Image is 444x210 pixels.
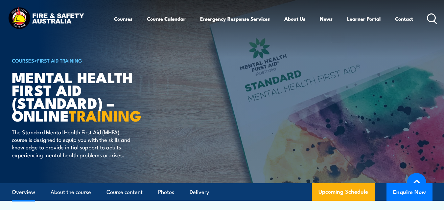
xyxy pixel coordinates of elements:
[158,183,174,201] a: Photos
[12,128,132,159] p: The Standard Mental Health First Aid (MHFA) course is designed to equip you with the skills and k...
[312,183,375,201] a: Upcoming Schedule
[114,11,132,27] a: Courses
[12,57,34,64] a: COURSES
[347,11,381,27] a: Learner Portal
[200,11,270,27] a: Emergency Response Services
[51,183,91,201] a: About the course
[320,11,333,27] a: News
[12,183,35,201] a: Overview
[12,70,174,122] h1: Mental Health First Aid (Standard) – Online
[284,11,305,27] a: About Us
[386,183,432,201] button: Enquire Now
[37,57,82,64] a: First Aid Training
[106,183,143,201] a: Course content
[12,56,174,64] h6: >
[147,11,186,27] a: Course Calendar
[69,104,142,126] strong: TRAINING
[395,11,413,27] a: Contact
[190,183,209,201] a: Delivery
